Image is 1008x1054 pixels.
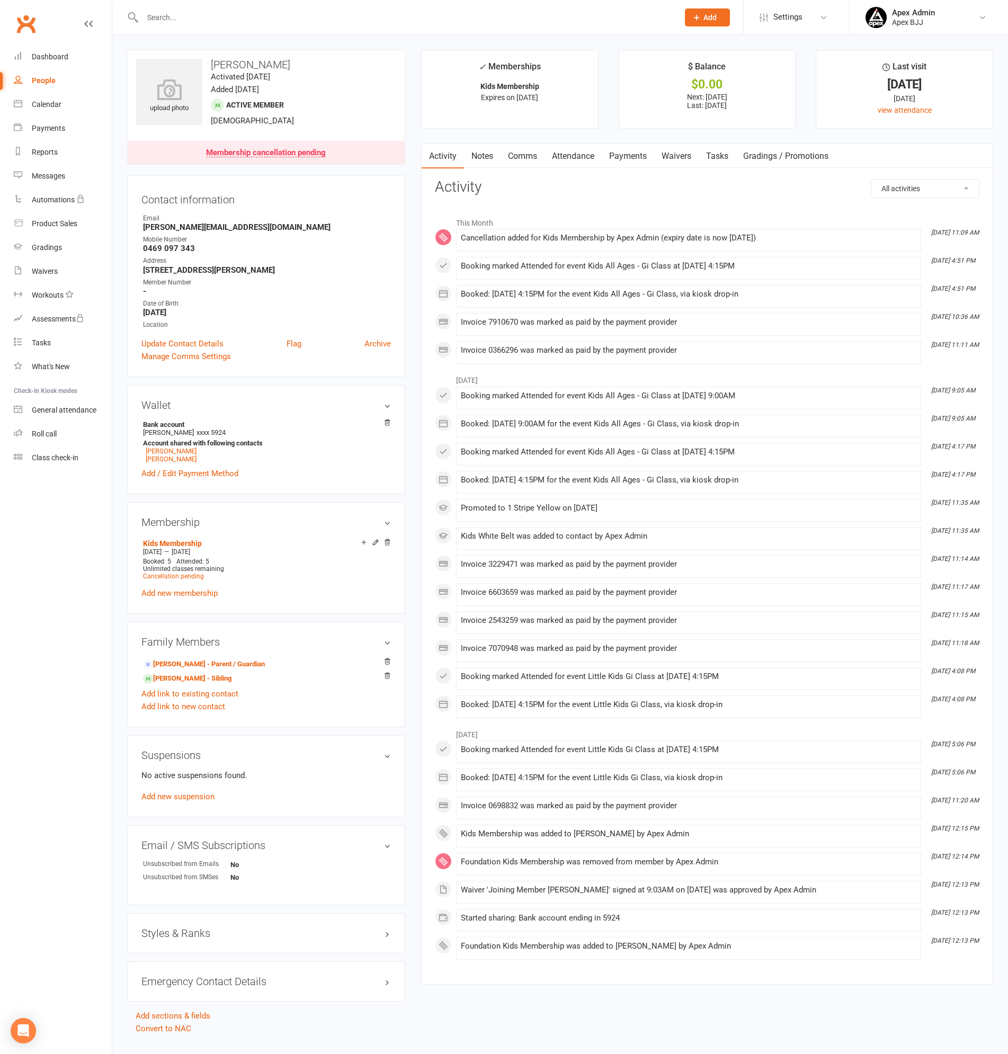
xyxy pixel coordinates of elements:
[14,69,112,93] a: People
[32,100,61,109] div: Calendar
[32,406,96,414] div: General attendance
[654,144,699,168] a: Waivers
[688,60,726,79] div: $ Balance
[14,331,112,355] a: Tasks
[136,1011,210,1021] a: Add sections & fields
[143,439,386,447] strong: Account shared with following contacts
[14,212,112,236] a: Product Sales
[32,76,56,85] div: People
[172,548,190,556] span: [DATE]
[143,548,162,556] span: [DATE]
[136,59,396,70] h3: [PERSON_NAME]
[230,861,291,869] strong: No
[32,453,78,462] div: Class check-in
[143,539,202,548] a: Kids Membership
[32,291,64,299] div: Workouts
[931,667,975,675] i: [DATE] 4:08 PM
[141,749,391,761] h3: Suspensions
[32,195,75,204] div: Automations
[141,976,391,987] h3: Emergency Contact Details
[931,415,975,422] i: [DATE] 9:05 AM
[32,52,68,61] div: Dashboard
[461,476,916,485] div: Booked: [DATE] 4:15PM for the event Kids All Ages - Gi Class, via kiosk drop-in
[141,927,391,939] h3: Styles & Ranks
[461,318,916,327] div: Invoice 7910670 was marked as paid by the payment provider
[146,455,197,463] a: [PERSON_NAME]
[14,93,112,117] a: Calendar
[136,1024,191,1033] a: Convert to NAC
[287,337,301,350] a: Flag
[141,337,224,350] a: Update Contact Details
[140,548,391,556] div: —
[931,313,979,320] i: [DATE] 10:36 AM
[826,93,983,104] div: [DATE]
[143,673,231,684] a: [PERSON_NAME] - Sibling
[32,267,58,275] div: Waivers
[422,144,464,168] a: Activity
[143,299,391,309] div: Date of Birth
[931,285,975,292] i: [DATE] 4:51 PM
[32,124,65,132] div: Payments
[143,278,391,288] div: Member Number
[143,320,391,330] div: Location
[461,700,916,709] div: Booked: [DATE] 4:15PM for the event Little Kids Gi Class, via kiosk drop-in
[141,467,238,480] a: Add / Edit Payment Method
[143,287,391,296] strong: -
[32,430,57,438] div: Roll call
[435,723,979,740] li: [DATE]
[461,745,916,754] div: Booking marked Attended for event Little Kids Gi Class at [DATE] 4:15PM
[14,283,112,307] a: Workouts
[14,422,112,446] a: Roll call
[602,144,654,168] a: Payments
[931,769,975,776] i: [DATE] 5:06 PM
[143,256,391,266] div: Address
[931,740,975,748] i: [DATE] 5:06 PM
[461,914,916,923] div: Started sharing: Bank account ending in 5924
[629,93,786,110] p: Next: [DATE] Last: [DATE]
[143,235,391,245] div: Mobile Number
[435,212,979,229] li: This Month
[230,873,291,881] strong: No
[143,558,171,565] span: Booked: 5
[461,234,916,243] div: Cancellation added for Kids Membership by Apex Admin (expiry date is now [DATE])
[931,639,979,647] i: [DATE] 11:18 AM
[143,308,391,317] strong: [DATE]
[931,527,979,534] i: [DATE] 11:35 AM
[143,573,204,580] a: Cancellation pending
[882,60,926,79] div: Last visit
[435,369,979,386] li: [DATE]
[14,355,112,379] a: What's New
[931,937,979,944] i: [DATE] 12:13 PM
[141,588,218,598] a: Add new membership
[32,338,51,347] div: Tasks
[146,447,197,455] a: [PERSON_NAME]
[461,419,916,428] div: Booked: [DATE] 9:00AM for the event Kids All Ages - Gi Class, via kiosk drop-in
[931,695,975,703] i: [DATE] 4:08 PM
[461,942,916,951] div: Foundation Kids Membership was added to [PERSON_NAME] by Apex Admin
[141,516,391,528] h3: Membership
[176,558,209,565] span: Attended: 5
[141,769,391,782] p: No active suspensions found.
[461,773,916,782] div: Booked: [DATE] 4:15PM for the event Little Kids Gi Class, via kiosk drop-in
[629,79,786,90] div: $0.00
[197,428,226,436] span: xxxx 5924
[931,229,979,236] i: [DATE] 11:09 AM
[773,5,802,29] span: Settings
[364,337,391,350] a: Archive
[931,341,979,349] i: [DATE] 11:11 AM
[226,101,284,109] span: Active member
[931,797,979,804] i: [DATE] 11:20 AM
[461,504,916,513] div: Promoted to 1 Stripe Yellow on [DATE]
[461,886,916,895] div: Waiver 'Joining Member [PERSON_NAME]' signed at 9:03AM on [DATE] was approved by Apex Admin
[931,909,979,916] i: [DATE] 12:13 PM
[931,387,975,394] i: [DATE] 9:05 AM
[32,362,70,371] div: What's New
[32,315,84,323] div: Assessments
[931,853,979,860] i: [DATE] 12:14 PM
[931,583,979,591] i: [DATE] 11:17 AM
[14,236,112,260] a: Gradings
[211,72,270,82] time: Activated [DATE]
[461,672,916,681] div: Booking marked Attended for event Little Kids Gi Class at [DATE] 4:15PM
[703,13,717,22] span: Add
